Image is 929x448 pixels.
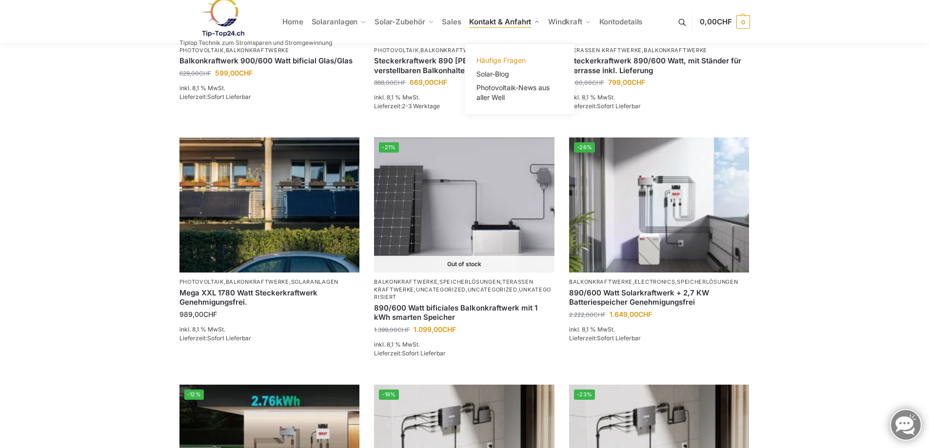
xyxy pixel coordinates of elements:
[179,47,360,54] p: ,
[179,93,251,100] span: Lieferzeit:
[593,311,606,318] span: CHF
[402,102,440,110] span: 2-3 Werktage
[476,70,509,78] span: Solar-Blog
[471,67,569,81] a: Solar-Blog
[179,70,211,77] bdi: 629,00
[569,278,633,285] a: Balkonkraftwerke
[179,278,360,286] p: , ,
[374,278,437,285] a: Balkonkraftwerke
[374,56,554,75] a: Steckerkraftwerk 890 Watt mit verstellbaren Balkonhalterungen inkl. Lieferung
[215,69,253,77] bdi: 599,00
[420,47,484,54] a: Balkonkraftwerke
[469,17,531,26] span: Kontakt & Anfahrt
[374,350,446,357] span: Lieferzeit:
[569,311,606,318] bdi: 2.222,00
[569,93,750,102] p: inkl. 8,1 % MwSt.
[179,288,360,307] a: Mega XXL 1780 Watt Steckerkraftwerk Genehmigungsfrei.
[203,310,217,318] span: CHF
[374,137,554,273] a: -21% Out of stockASE 1000 Batteriespeicher
[548,17,582,26] span: Windkraft
[717,17,732,26] span: CHF
[179,84,360,93] p: inkl. 8,1 % MwSt.
[394,79,406,86] span: CHF
[374,326,410,333] bdi: 1.399,00
[471,54,569,67] a: Häufige Fragen
[374,47,418,54] a: Photovoltaik
[226,278,289,285] a: Balkonkraftwerke
[434,78,447,86] span: CHF
[374,278,554,301] p: , , , , ,
[207,334,251,342] span: Sofort Lieferbar
[374,286,551,300] a: Unkategorisiert
[592,79,604,86] span: CHF
[569,137,750,273] a: -26%Steckerkraftwerk mit 2,7kwh-Speicher
[569,56,750,75] a: Steckerkraftwerk 890/600 Watt, mit Ständer für Terrasse inkl. Lieferung
[312,17,358,26] span: Solaranlagen
[374,303,554,322] a: 890/600 Watt bificiales Balkonkraftwerk mit 1 kWh smarten Speicher
[374,278,533,292] a: Terassen Kraftwerke
[397,326,410,333] span: CHF
[569,278,750,286] p: , ,
[179,278,224,285] a: Photovoltaik
[410,78,447,86] bdi: 669,00
[468,286,517,293] a: Uncategorized
[442,325,456,333] span: CHF
[569,47,642,54] a: Terassen Kraftwerke
[416,286,466,293] a: Uncategorized
[374,340,554,349] p: inkl. 8,1 % MwSt.
[375,17,425,26] span: Solar-Zubehör
[374,102,440,110] span: Lieferzeit:
[569,47,750,54] p: ,
[402,350,446,357] span: Sofort Lieferbar
[226,47,289,54] a: Balkonkraftwerke
[374,47,554,54] p: ,
[239,69,253,77] span: CHF
[638,310,652,318] span: CHF
[414,325,456,333] bdi: 1.099,00
[179,325,360,334] p: inkl. 8,1 % MwSt.
[569,334,641,342] span: Lieferzeit:
[179,310,217,318] bdi: 989,00
[179,137,360,273] img: 2 Balkonkraftwerke
[634,278,675,285] a: Electronics
[442,17,461,26] span: Sales
[569,79,604,86] bdi: 1.100,00
[179,40,332,46] p: Tiptop Technik zum Stromsparen und Stromgewinnung
[736,15,750,29] span: 0
[569,137,750,273] img: Steckerkraftwerk mit 2,7kwh-Speicher
[199,70,211,77] span: CHF
[700,17,731,26] span: 0,00
[374,93,554,102] p: inkl. 8,1 % MwSt.
[476,83,550,101] span: Photovoltaik-News aus aller Well
[374,137,554,273] img: ASE 1000 Batteriespeicher
[569,325,750,334] p: inkl. 8,1 % MwSt.
[644,47,707,54] a: Balkonkraftwerke
[374,79,406,86] bdi: 888,00
[179,47,224,54] a: Photovoltaik
[471,81,569,104] a: Photovoltaik-News aus aller Well
[632,78,645,86] span: CHF
[569,102,641,110] span: Lieferzeit:
[608,78,645,86] bdi: 799,00
[179,56,360,66] a: Balkonkraftwerk 900/600 Watt bificial Glas/Glas
[610,310,652,318] bdi: 1.649,00
[476,56,526,64] span: Häufige Fragen
[677,278,738,285] a: Speicherlösungen
[599,17,643,26] span: Kontodetails
[597,102,641,110] span: Sofort Lieferbar
[700,7,750,37] a: 0,00CHF 0
[207,93,251,100] span: Sofort Lieferbar
[569,288,750,307] a: 890/600 Watt Solarkraftwerk + 2,7 KW Batteriespeicher Genehmigungsfrei
[439,278,500,285] a: Speicherlösungen
[179,334,251,342] span: Lieferzeit:
[597,334,641,342] span: Sofort Lieferbar
[291,278,338,285] a: Solaranlagen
